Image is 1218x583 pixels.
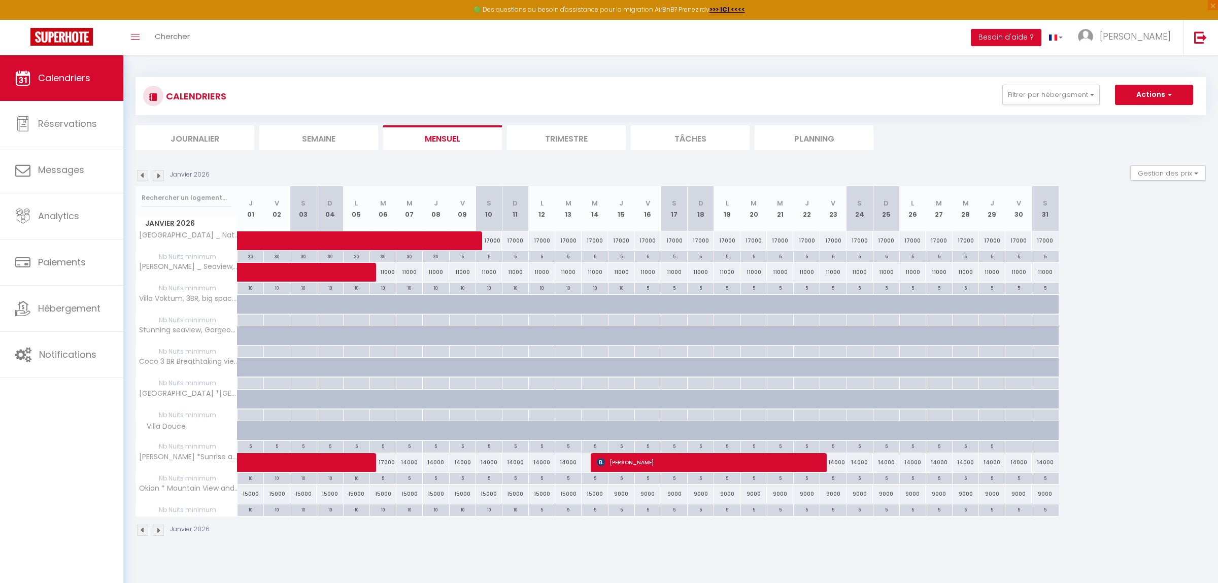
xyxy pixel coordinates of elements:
[1115,85,1193,105] button: Actions
[434,198,438,208] abbr: J
[979,453,1005,472] div: 14000
[138,390,239,397] span: [GEOGRAPHIC_DATA] *[GEOGRAPHIC_DATA]*
[741,283,767,292] div: 5
[264,251,290,261] div: 30
[136,473,237,484] span: Nb Nuits minimum
[529,283,555,292] div: 10
[264,485,290,503] div: 15000
[290,283,316,292] div: 10
[476,263,502,282] div: 11000
[38,117,97,130] span: Réservations
[635,283,661,292] div: 5
[847,283,872,292] div: 5
[688,251,714,261] div: 5
[714,283,740,292] div: 5
[926,251,952,261] div: 5
[634,263,661,282] div: 11000
[476,473,502,483] div: 5
[38,210,79,222] span: Analytics
[661,251,687,261] div: 5
[317,283,343,292] div: 10
[741,251,767,261] div: 5
[460,198,465,208] abbr: V
[714,473,740,483] div: 5
[979,473,1005,483] div: 5
[1032,231,1059,250] div: 17000
[264,473,290,483] div: 10
[396,441,422,451] div: 5
[873,283,899,292] div: 5
[847,473,872,483] div: 5
[926,473,952,483] div: 5
[1194,31,1207,44] img: logout
[793,231,820,250] div: 17000
[661,231,688,250] div: 17000
[136,315,237,326] span: Nb Nuits minimum
[555,453,582,472] div: 14000
[502,441,528,451] div: 5
[476,283,502,292] div: 10
[39,348,96,361] span: Notifications
[597,453,817,472] span: [PERSON_NAME]
[688,441,714,451] div: 5
[619,198,623,208] abbr: J
[1032,473,1059,483] div: 5
[555,441,581,451] div: 5
[423,283,449,292] div: 10
[953,473,978,483] div: 5
[540,198,544,208] abbr: L
[926,231,952,250] div: 17000
[317,251,343,261] div: 30
[407,198,413,208] abbr: M
[147,20,197,55] a: Chercher
[709,5,745,14] a: >>> ICI <<<<
[936,198,942,208] abbr: M
[953,283,978,292] div: 5
[953,251,978,261] div: 5
[476,441,502,451] div: 5
[820,453,847,472] div: 14000
[290,441,316,451] div: 5
[163,85,226,108] h3: CALENDRIERS
[290,251,316,261] div: 30
[900,283,926,292] div: 5
[450,441,476,451] div: 5
[555,263,582,282] div: 11000
[847,251,872,261] div: 5
[831,198,835,208] abbr: V
[592,198,598,208] abbr: M
[688,283,714,292] div: 5
[608,251,634,261] div: 5
[608,473,634,483] div: 5
[1100,30,1171,43] span: [PERSON_NAME]
[873,473,899,483] div: 5
[529,441,555,451] div: 5
[264,441,290,451] div: 5
[369,263,396,282] div: 11000
[450,473,476,483] div: 5
[661,283,687,292] div: 5
[582,251,607,261] div: 5
[290,186,317,231] th: 03
[317,473,343,483] div: 10
[259,125,378,150] li: Semaine
[847,263,873,282] div: 11000
[608,263,634,282] div: 11000
[370,441,396,451] div: 5
[449,263,476,282] div: 11000
[370,251,396,261] div: 30
[767,441,793,451] div: 5
[513,198,518,208] abbr: D
[873,453,899,472] div: 14000
[476,231,502,250] div: 17000
[899,263,926,282] div: 11000
[793,186,820,231] th: 22
[136,251,237,262] span: Nb Nuits minimum
[155,31,190,42] span: Chercher
[170,170,210,180] p: Janvier 2026
[1032,186,1059,231] th: 31
[529,186,555,231] th: 12
[1032,251,1059,261] div: 5
[755,125,873,150] li: Planning
[249,198,253,208] abbr: J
